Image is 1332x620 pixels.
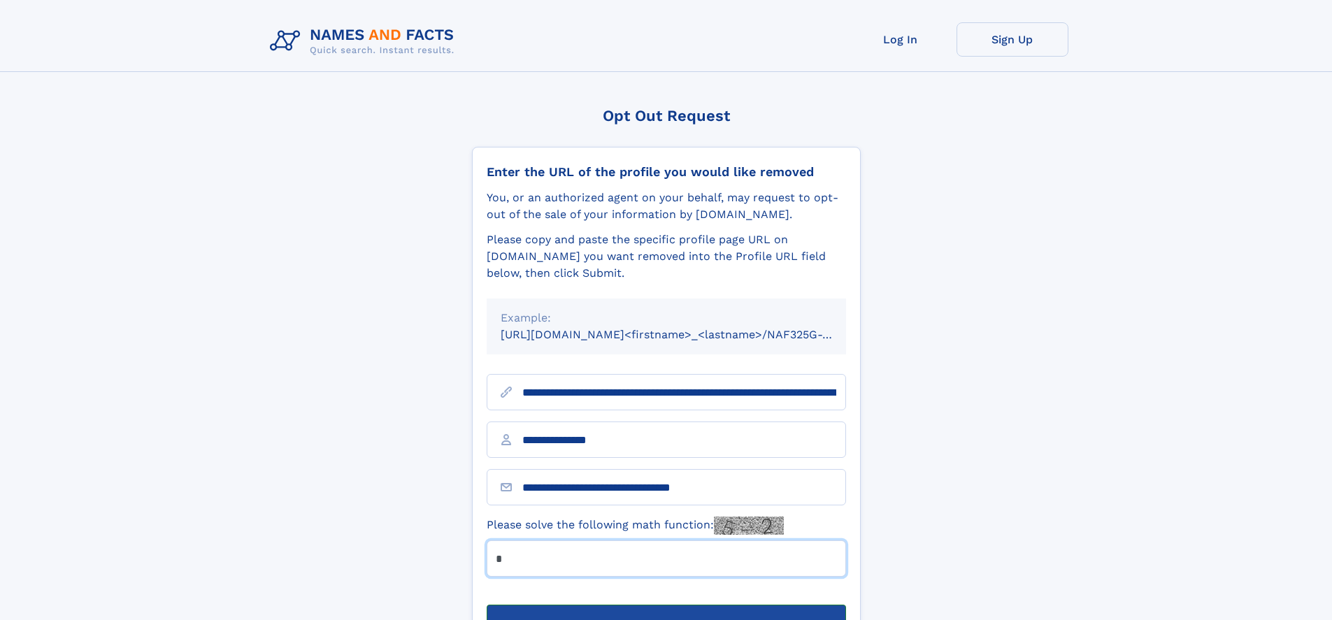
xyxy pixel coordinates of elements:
[487,189,846,223] div: You, or an authorized agent on your behalf, may request to opt-out of the sale of your informatio...
[845,22,957,57] a: Log In
[501,310,832,326] div: Example:
[501,328,873,341] small: [URL][DOMAIN_NAME]<firstname>_<lastname>/NAF325G-xxxxxxxx
[487,517,784,535] label: Please solve the following math function:
[487,164,846,180] div: Enter the URL of the profile you would like removed
[472,107,861,124] div: Opt Out Request
[487,231,846,282] div: Please copy and paste the specific profile page URL on [DOMAIN_NAME] you want removed into the Pr...
[264,22,466,60] img: Logo Names and Facts
[957,22,1068,57] a: Sign Up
